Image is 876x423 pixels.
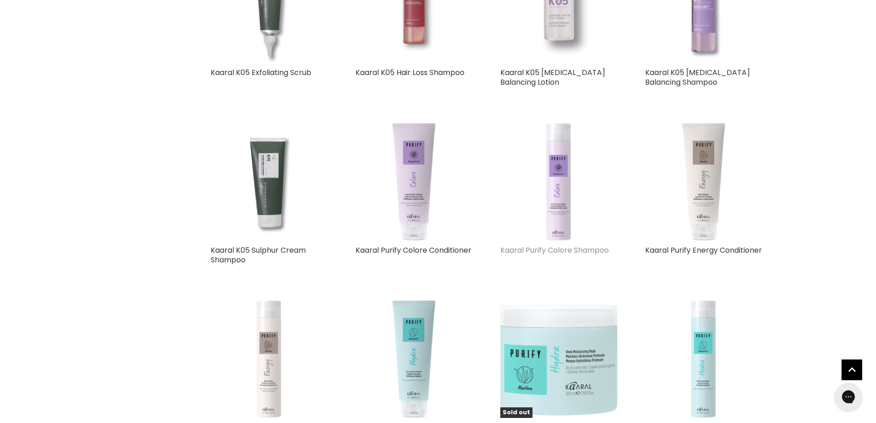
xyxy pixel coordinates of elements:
a: Kaaral Purify Colore Shampoo [500,123,618,241]
a: Kaaral K05 Exfoliating Scrub [211,67,311,78]
a: Kaaral K05 Sulphur Cream Shampoo [211,245,306,265]
img: Kaaral Purify Hydra Shampoo [691,301,716,418]
a: Kaaral Purify Energy Conditioner [645,123,762,241]
a: Kaaral Purify Colore Shampoo [500,245,609,255]
a: Kaaral Purify Hydra Shampoo [645,301,762,418]
span: Sold out [500,407,532,418]
a: Kaaral K05 [MEDICAL_DATA] Balancing Lotion [500,67,605,87]
img: Kaaral Purify Hydra Deep Nourishing Mask [500,303,618,416]
a: Kaaral Purify Hydra Conditioner [355,301,473,418]
img: Kaaral Purify Energy Shampoo [257,301,281,418]
a: Kaaral Purify Hydra Deep Nourishing Mask Sold out [500,301,618,418]
img: Kaaral Purify Energy Conditioner [682,123,725,241]
img: Kaaral Purify Hydra Conditioner [392,301,435,418]
img: Kaaral Purify Colore Shampoo [546,123,571,241]
a: Kaaral Purify Colore Conditioner [355,245,471,255]
a: Kaaral K05 [MEDICAL_DATA] Balancing Shampoo [645,67,750,87]
a: Kaaral K05 Hair Loss Shampoo [355,67,464,78]
a: Kaaral Purify Energy Shampoo [211,301,328,418]
a: Kaaral K05 Sulphur Cream Shampoo [211,123,328,241]
a: Kaaral Purify Colore Conditioner [355,123,473,241]
img: Kaaral Purify Colore Conditioner [392,123,435,241]
a: Kaaral Purify Energy Conditioner [645,245,762,255]
img: Kaaral K05 Sulphur Cream Shampoo [229,123,309,241]
iframe: Gorgias live chat messenger [830,380,867,414]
